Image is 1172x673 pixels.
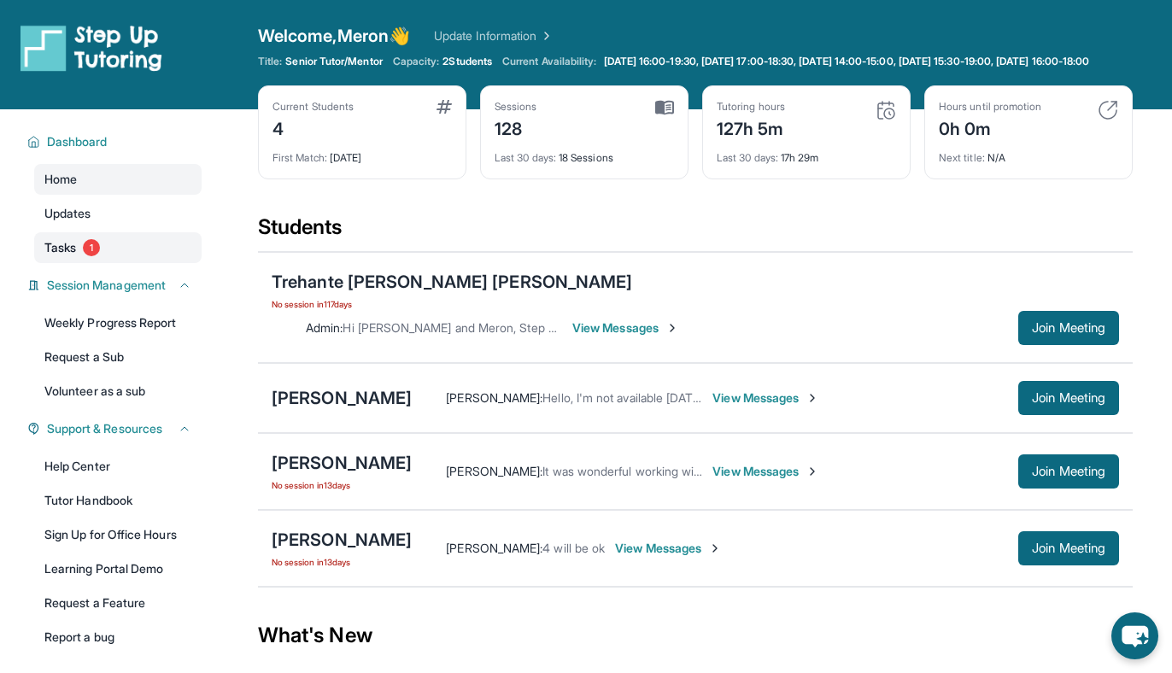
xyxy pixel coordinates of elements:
a: Sign Up for Office Hours [34,519,202,550]
div: 0h 0m [939,114,1041,141]
div: Hours until promotion [939,100,1041,114]
button: chat-button [1111,612,1158,659]
div: [PERSON_NAME] [272,386,412,410]
span: Home [44,171,77,188]
span: 4 will be ok [542,541,605,555]
span: Next title : [939,151,985,164]
a: Tutor Handbook [34,485,202,516]
div: N/A [939,141,1118,165]
span: Join Meeting [1032,543,1105,553]
img: Chevron-Right [665,321,679,335]
a: Learning Portal Demo [34,553,202,584]
span: Last 30 days : [495,151,556,164]
img: card [1098,100,1118,120]
button: Join Meeting [1018,454,1119,489]
img: card [437,100,452,114]
div: Students [258,214,1133,251]
a: Home [34,164,202,195]
span: Admin : [306,320,343,335]
span: Capacity: [393,55,440,68]
span: Dashboard [47,133,108,150]
img: Chevron-Right [806,465,819,478]
span: View Messages [572,319,679,336]
a: Update Information [434,27,554,44]
span: [PERSON_NAME] : [446,541,542,555]
div: 17h 29m [717,141,896,165]
div: [PERSON_NAME] [272,528,412,552]
a: Report a bug [34,622,202,653]
a: Weekly Progress Report [34,307,202,338]
button: Support & Resources [40,420,191,437]
span: View Messages [712,463,819,480]
img: Chevron-Right [708,541,722,555]
div: 127h 5m [717,114,785,141]
span: [DATE] 16:00-19:30, [DATE] 17:00-18:30, [DATE] 14:00-15:00, [DATE] 15:30-19:00, [DATE] 16:00-18:00 [604,55,1090,68]
span: 1 [83,239,100,256]
span: Join Meeting [1032,466,1105,477]
img: card [876,100,896,120]
img: logo [21,24,162,72]
button: Join Meeting [1018,311,1119,345]
span: Current Availability: [502,55,596,68]
div: [DATE] [272,141,452,165]
span: Last 30 days : [717,151,778,164]
span: No session in 13 days [272,555,412,569]
div: Sessions [495,100,537,114]
div: What's New [258,598,1133,673]
span: 2 Students [442,55,492,68]
span: Join Meeting [1032,393,1105,403]
span: No session in 117 days [272,297,633,311]
span: Session Management [47,277,166,294]
div: 18 Sessions [495,141,674,165]
a: Request a Feature [34,588,202,618]
div: 4 [272,114,354,141]
div: Current Students [272,100,354,114]
span: Senior Tutor/Mentor [285,55,382,68]
span: Title: [258,55,282,68]
img: Chevron Right [536,27,554,44]
div: 128 [495,114,537,141]
span: [PERSON_NAME] : [446,464,542,478]
span: View Messages [712,389,819,407]
a: Volunteer as a sub [34,376,202,407]
a: Tasks1 [34,232,202,263]
span: Support & Resources [47,420,162,437]
img: Chevron-Right [806,391,819,405]
button: Session Management [40,277,191,294]
a: [DATE] 16:00-19:30, [DATE] 17:00-18:30, [DATE] 14:00-15:00, [DATE] 15:30-19:00, [DATE] 16:00-18:00 [601,55,1093,68]
img: card [655,100,674,115]
a: Updates [34,198,202,229]
button: Dashboard [40,133,191,150]
div: [PERSON_NAME] [272,451,412,475]
span: Join Meeting [1032,323,1105,333]
button: Join Meeting [1018,381,1119,415]
span: [PERSON_NAME] : [446,390,542,405]
span: Updates [44,205,91,222]
span: Tasks [44,239,76,256]
a: Help Center [34,451,202,482]
span: View Messages [615,540,722,557]
span: No session in 13 days [272,478,412,492]
button: Join Meeting [1018,531,1119,565]
div: Tutoring hours [717,100,785,114]
div: Trehante [PERSON_NAME] [PERSON_NAME] [272,270,633,294]
span: Welcome, Meron 👋 [258,24,410,48]
a: Request a Sub [34,342,202,372]
span: First Match : [272,151,327,164]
